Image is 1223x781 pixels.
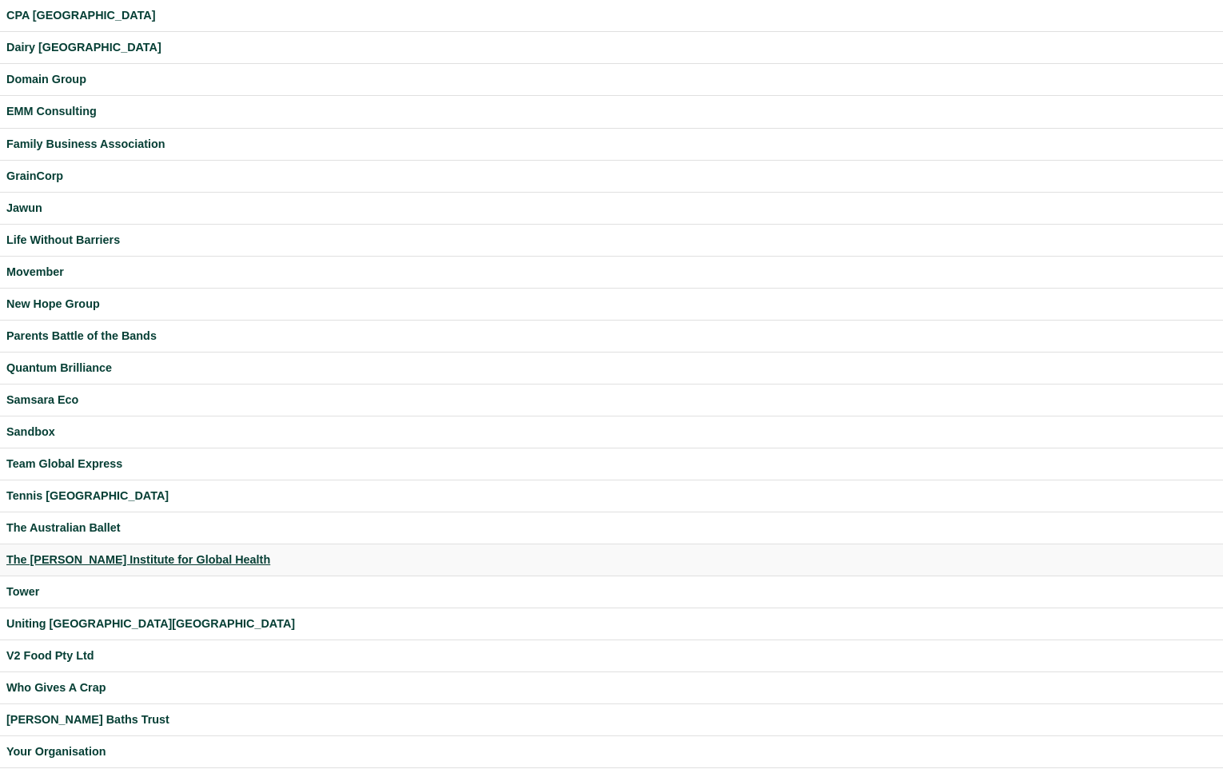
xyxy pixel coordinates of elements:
[6,6,1217,25] a: CPA [GEOGRAPHIC_DATA]
[6,263,1217,281] a: Movember
[6,38,1217,57] a: Dairy [GEOGRAPHIC_DATA]
[6,615,1217,633] a: Uniting [GEOGRAPHIC_DATA][GEOGRAPHIC_DATA]
[6,199,1217,217] a: Jawun
[6,391,1217,409] a: Samsara Eco
[6,231,1217,249] a: Life Without Barriers
[6,455,1217,473] a: Team Global Express
[6,359,1217,377] a: Quantum Brilliance
[6,583,1217,601] a: Tower
[6,711,1217,729] a: [PERSON_NAME] Baths Trust
[6,519,1217,537] a: The Australian Ballet
[6,551,1217,569] a: The [PERSON_NAME] Institute for Global Health
[6,487,1217,505] a: Tennis [GEOGRAPHIC_DATA]
[6,647,1217,665] a: V2 Food Pty Ltd
[6,295,1217,313] a: New Hope Group
[6,70,1217,89] a: Domain Group
[6,135,1217,153] a: Family Business Association
[6,102,1217,121] a: EMM Consulting
[6,327,1217,345] a: Parents Battle of the Bands
[6,743,1217,761] a: Your Organisation
[6,423,1217,441] a: Sandbox
[6,679,1217,697] a: Who Gives A Crap
[6,167,1217,185] a: GrainCorp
